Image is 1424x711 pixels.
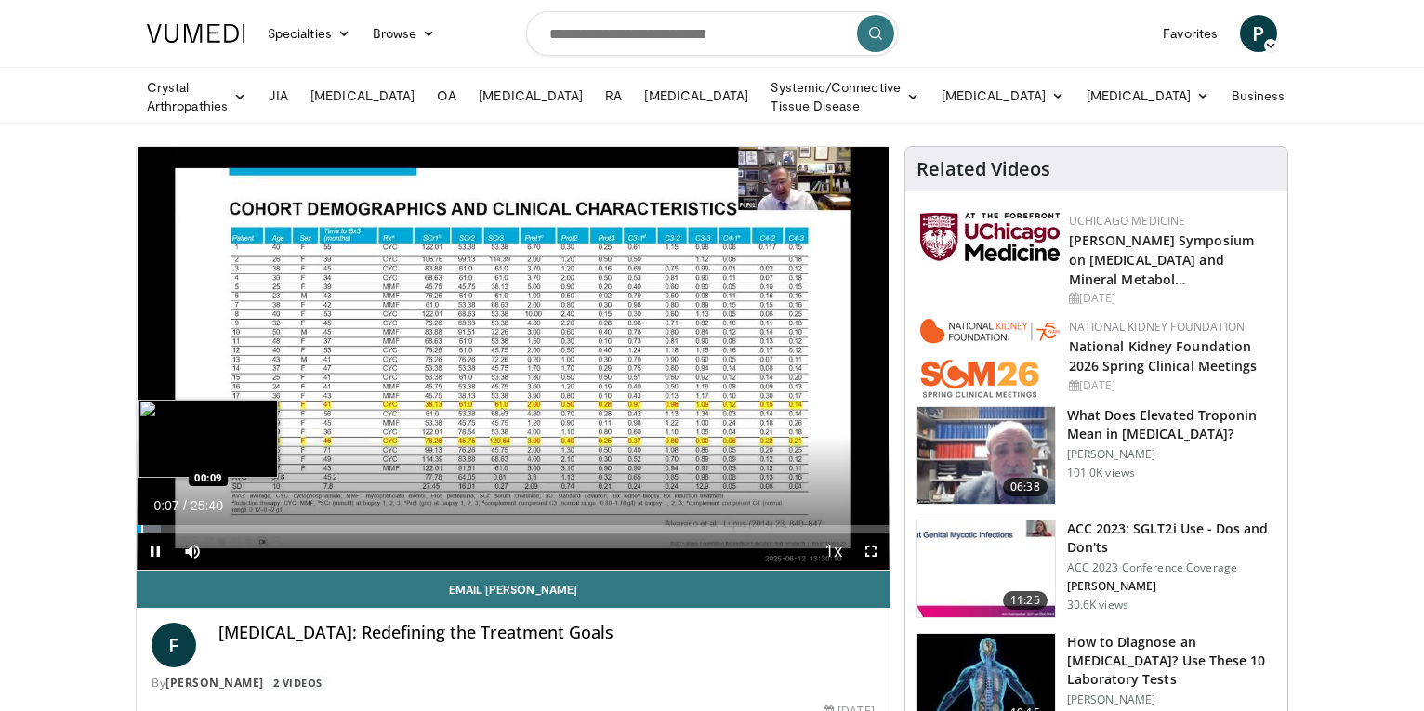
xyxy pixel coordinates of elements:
button: Pause [137,533,174,570]
img: image.jpeg [138,400,278,478]
span: 25:40 [191,498,223,513]
a: Favorites [1152,15,1229,52]
a: Systemic/Connective Tissue Disease [759,78,930,115]
span: 11:25 [1003,591,1048,610]
p: ACC 2023 Conference Coverage [1067,560,1276,575]
button: Mute [174,533,211,570]
a: Browse [362,15,447,52]
h3: How to Diagnose an [MEDICAL_DATA]? Use These 10 Laboratory Tests [1067,633,1276,689]
a: [MEDICAL_DATA] [633,77,759,114]
p: [PERSON_NAME] [1067,692,1276,707]
a: Specialties [257,15,362,52]
h3: What Does Elevated Troponin Mean in [MEDICAL_DATA]? [1067,406,1276,443]
a: 11:25 ACC 2023: SGLT2i Use - Dos and Don'ts ACC 2023 Conference Coverage [PERSON_NAME] 30.6K views [916,520,1276,618]
a: [MEDICAL_DATA] [1075,77,1220,114]
a: UChicago Medicine [1069,213,1186,229]
a: [MEDICAL_DATA] [930,77,1075,114]
img: 79503c0a-d5ce-4e31-88bd-91ebf3c563fb.png.150x105_q85_autocrop_double_scale_upscale_version-0.2.png [920,319,1060,398]
img: 9258cdf1-0fbf-450b-845f-99397d12d24a.150x105_q85_crop-smart_upscale.jpg [917,520,1055,617]
img: 5f87bdfb-7fdf-48f0-85f3-b6bcda6427bf.jpg.150x105_q85_autocrop_double_scale_upscale_version-0.2.jpg [920,213,1060,261]
a: F [152,623,196,667]
p: 101.0K views [1067,466,1135,481]
a: National Kidney Foundation [1069,319,1245,335]
button: Fullscreen [852,533,890,570]
div: [DATE] [1069,377,1272,394]
p: 30.6K views [1067,598,1128,612]
div: Progress Bar [137,525,890,533]
h4: Related Videos [916,158,1050,180]
a: Email [PERSON_NAME] [137,571,890,608]
a: [MEDICAL_DATA] [468,77,594,114]
img: VuMedi Logo [147,24,245,43]
div: [DATE] [1069,290,1272,307]
a: OA [426,77,468,114]
video-js: Video Player [137,147,890,571]
a: [PERSON_NAME] [165,675,264,691]
a: National Kidney Foundation 2026 Spring Clinical Meetings [1069,337,1258,375]
a: JIA [257,77,299,114]
a: Business [1220,77,1315,114]
a: 2 Videos [267,675,328,691]
p: [PERSON_NAME] [1067,447,1276,462]
span: 0:07 [153,498,178,513]
input: Search topics, interventions [526,11,898,56]
h4: [MEDICAL_DATA]: Redefining the Treatment Goals [218,623,875,643]
a: Crystal Arthropathies [136,78,257,115]
a: [MEDICAL_DATA] [299,77,426,114]
h3: ACC 2023: SGLT2i Use - Dos and Don'ts [1067,520,1276,557]
span: 06:38 [1003,478,1048,496]
a: P [1240,15,1277,52]
a: RA [594,77,633,114]
span: / [183,498,187,513]
a: 06:38 What Does Elevated Troponin Mean in [MEDICAL_DATA]? [PERSON_NAME] 101.0K views [916,406,1276,505]
a: [PERSON_NAME] Symposium on [MEDICAL_DATA] and Mineral Metabol… [1069,231,1254,288]
div: By [152,675,875,691]
p: [PERSON_NAME] [1067,579,1276,594]
img: 98daf78a-1d22-4ebe-927e-10afe95ffd94.150x105_q85_crop-smart_upscale.jpg [917,407,1055,504]
button: Playback Rate [815,533,852,570]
